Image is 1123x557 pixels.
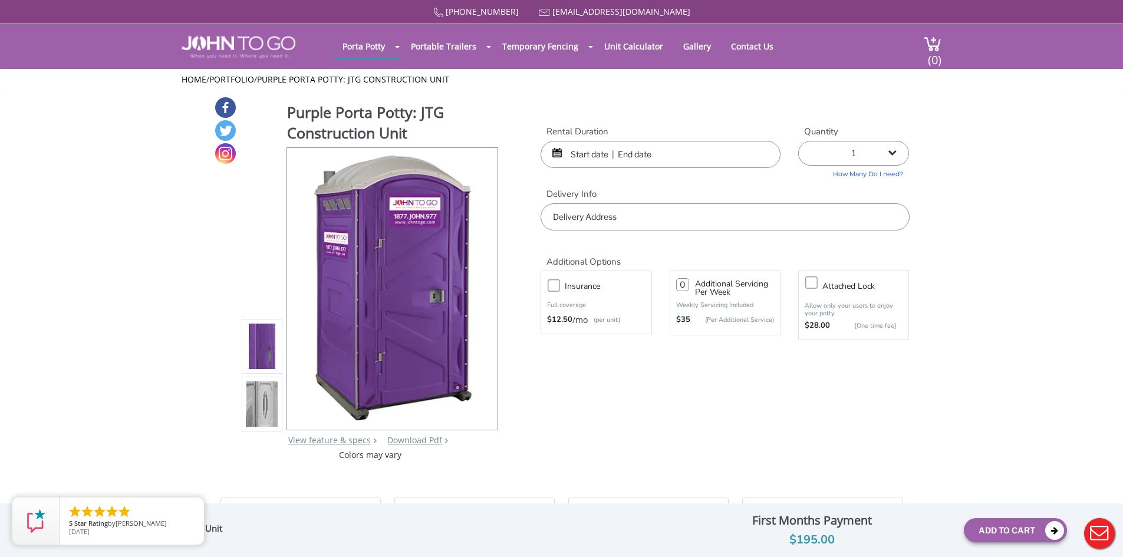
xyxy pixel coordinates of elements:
[798,126,909,138] label: Quantity
[805,320,830,332] strong: $28.00
[669,510,954,530] div: First Months Payment
[805,302,903,317] p: Allow only your users to enjoy your potty.
[182,74,206,85] a: Home
[116,519,167,528] span: [PERSON_NAME]
[669,530,954,549] div: $195.00
[964,518,1067,542] button: Add To Cart
[565,279,657,294] h3: Insurance
[690,315,774,324] p: (Per Additional Service)
[257,74,449,85] a: Purple Porta Potty: JTG Construction Unit
[552,6,690,17] a: [EMAIL_ADDRESS][DOMAIN_NAME]
[674,35,720,58] a: Gallery
[836,320,897,332] p: {One time fee}
[927,42,941,68] span: (0)
[547,299,645,311] p: Full coverage
[24,509,48,533] img: Review Rating
[539,9,550,17] img: Mail
[215,97,236,118] a: Facebook
[1076,510,1123,557] button: Live Chat
[541,203,909,230] input: Delivery Address
[93,505,107,519] li: 
[182,36,295,58] img: JOHN to go
[541,141,780,168] input: Start date | End date
[246,265,278,543] img: Product
[541,126,780,138] label: Rental Duration
[80,505,94,519] li: 
[822,279,914,294] h3: Attached lock
[303,148,482,426] img: Product
[215,120,236,141] a: Twitter
[117,505,131,519] li: 
[676,301,774,309] p: Weekly Servicing Included
[373,438,377,443] img: right arrow icon
[68,505,82,519] li: 
[69,527,90,536] span: [DATE]
[595,35,672,58] a: Unit Calculator
[493,35,587,58] a: Temporary Fencing
[209,74,254,85] a: Portfolio
[288,434,371,446] a: View feature & specs
[433,8,443,18] img: Call
[402,35,485,58] a: Portable Trailers
[444,438,448,443] img: chevron.png
[215,143,236,164] a: Instagram
[182,74,941,85] ul: / /
[541,188,909,200] label: Delivery Info
[541,242,909,268] h2: Additional Options
[547,314,572,326] strong: $12.50
[695,280,774,296] h3: Additional Servicing Per Week
[722,35,782,58] a: Contact Us
[334,35,394,58] a: Porta Potty
[105,505,119,519] li: 
[446,6,519,17] a: [PHONE_NUMBER]
[69,519,73,528] span: 5
[74,519,108,528] span: Star Rating
[69,520,195,528] span: by
[924,36,941,52] img: cart a
[547,314,645,326] div: /mo
[798,166,909,179] a: How Many Do I need?
[246,207,278,485] img: Product
[676,278,689,291] input: 0
[676,314,690,326] strong: $35
[242,449,499,461] div: Colors may vary
[588,314,620,326] p: (per unit)
[387,434,442,446] a: Download Pdf
[287,102,499,146] h1: Purple Porta Potty: JTG Construction Unit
